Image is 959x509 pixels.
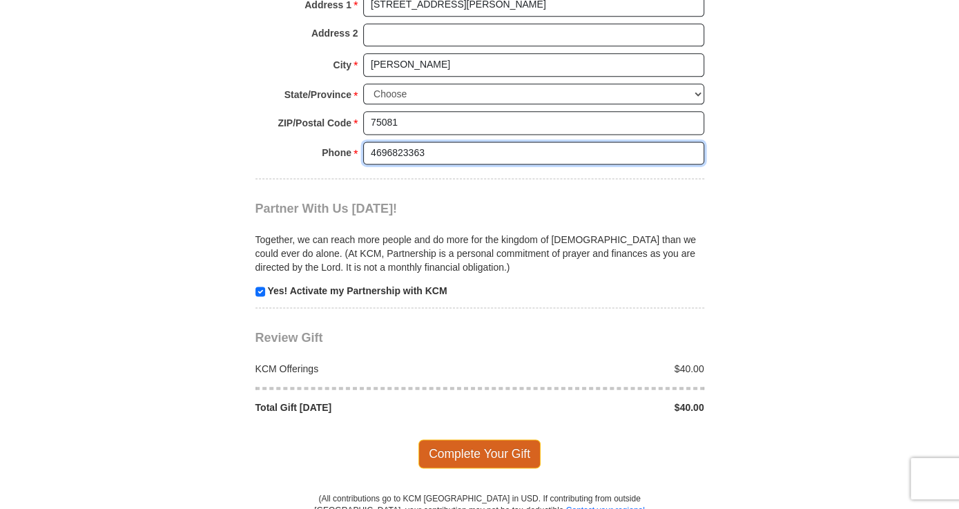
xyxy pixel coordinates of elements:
div: Total Gift [DATE] [248,401,480,414]
strong: Yes! Activate my Partnership with KCM [267,285,447,296]
span: Complete Your Gift [418,439,541,468]
strong: State/Province [284,85,351,104]
p: Together, we can reach more people and do more for the kingdom of [DEMOGRAPHIC_DATA] than we coul... [255,233,704,274]
span: Partner With Us [DATE]! [255,202,398,215]
strong: Address 2 [311,23,358,43]
div: $40.00 [480,401,712,414]
span: Review Gift [255,331,323,345]
strong: Phone [322,143,351,162]
div: $40.00 [480,362,712,376]
strong: ZIP/Postal Code [278,113,351,133]
strong: City [333,55,351,75]
div: KCM Offerings [248,362,480,376]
